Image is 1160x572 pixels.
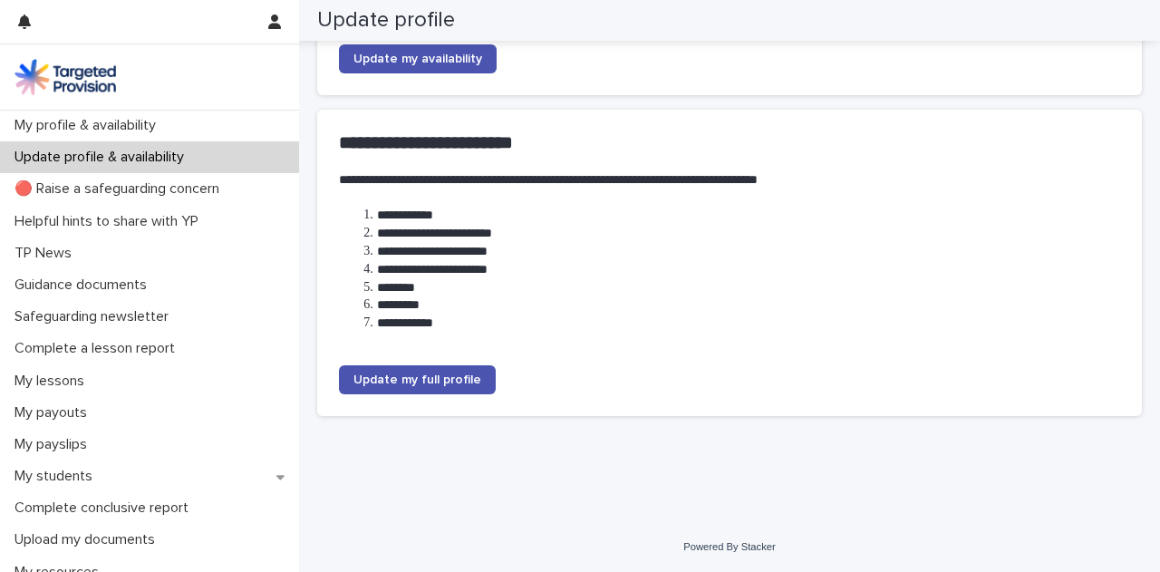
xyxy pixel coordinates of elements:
p: My lessons [7,373,99,390]
a: Update my full profile [339,365,496,394]
p: Update profile & availability [7,149,198,166]
a: Powered By Stacker [683,541,775,552]
p: Complete a lesson report [7,340,189,357]
span: Update my full profile [353,373,481,386]
p: Safeguarding newsletter [7,308,183,325]
img: M5nRWzHhSzIhMunXDL62 [14,59,116,95]
p: TP News [7,245,86,262]
p: My payouts [7,404,101,422]
p: 🔴 Raise a safeguarding concern [7,180,234,198]
p: Upload my documents [7,531,169,548]
p: Complete conclusive report [7,499,203,517]
p: My profile & availability [7,117,170,134]
p: Helpful hints to share with YP [7,213,213,230]
span: Update my availability [353,53,482,65]
p: My payslips [7,436,101,453]
p: Guidance documents [7,276,161,294]
p: My students [7,468,107,485]
a: Update my availability [339,44,497,73]
h2: Update profile [317,7,455,34]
